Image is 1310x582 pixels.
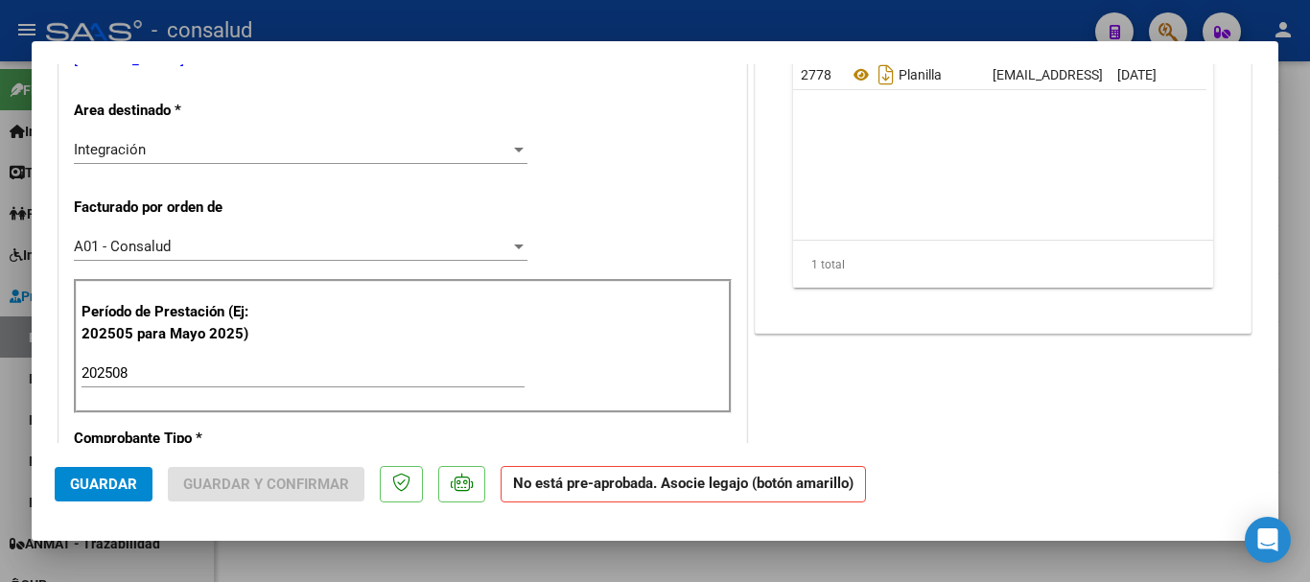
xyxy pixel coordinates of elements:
strong: No está pre-aprobada. Asocie legajo (botón amarillo) [501,466,866,503]
span: Guardar [70,476,137,493]
span: Guardar y Confirmar [183,476,349,493]
button: Guardar [55,467,152,501]
div: 1 total [793,241,1213,289]
span: A01 - Consalud [74,238,171,255]
p: Facturado por orden de [74,197,271,219]
p: Area destinado * [74,100,271,122]
span: 2778 [801,67,831,82]
i: Descargar documento [874,59,899,90]
span: [DATE] [1117,67,1157,82]
p: Comprobante Tipo * [74,428,271,450]
span: Planilla [849,67,942,82]
span: Integración [74,141,146,158]
p: Período de Prestación (Ej: 202505 para Mayo 2025) [82,301,274,344]
button: Guardar y Confirmar [168,467,364,501]
div: Open Intercom Messenger [1245,517,1291,563]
